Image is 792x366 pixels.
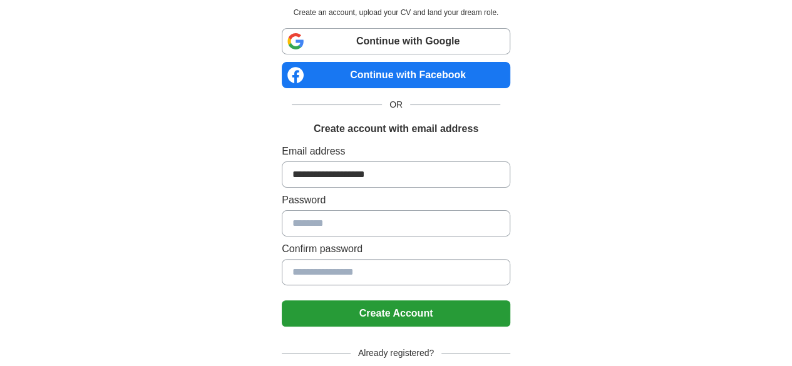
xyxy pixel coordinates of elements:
[282,241,510,257] label: Confirm password
[314,121,478,136] h1: Create account with email address
[351,347,441,360] span: Already registered?
[284,7,508,18] p: Create an account, upload your CV and land your dream role.
[282,300,510,327] button: Create Account
[282,28,510,54] a: Continue with Google
[282,62,510,88] a: Continue with Facebook
[282,144,510,159] label: Email address
[382,98,410,111] span: OR
[282,193,510,208] label: Password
